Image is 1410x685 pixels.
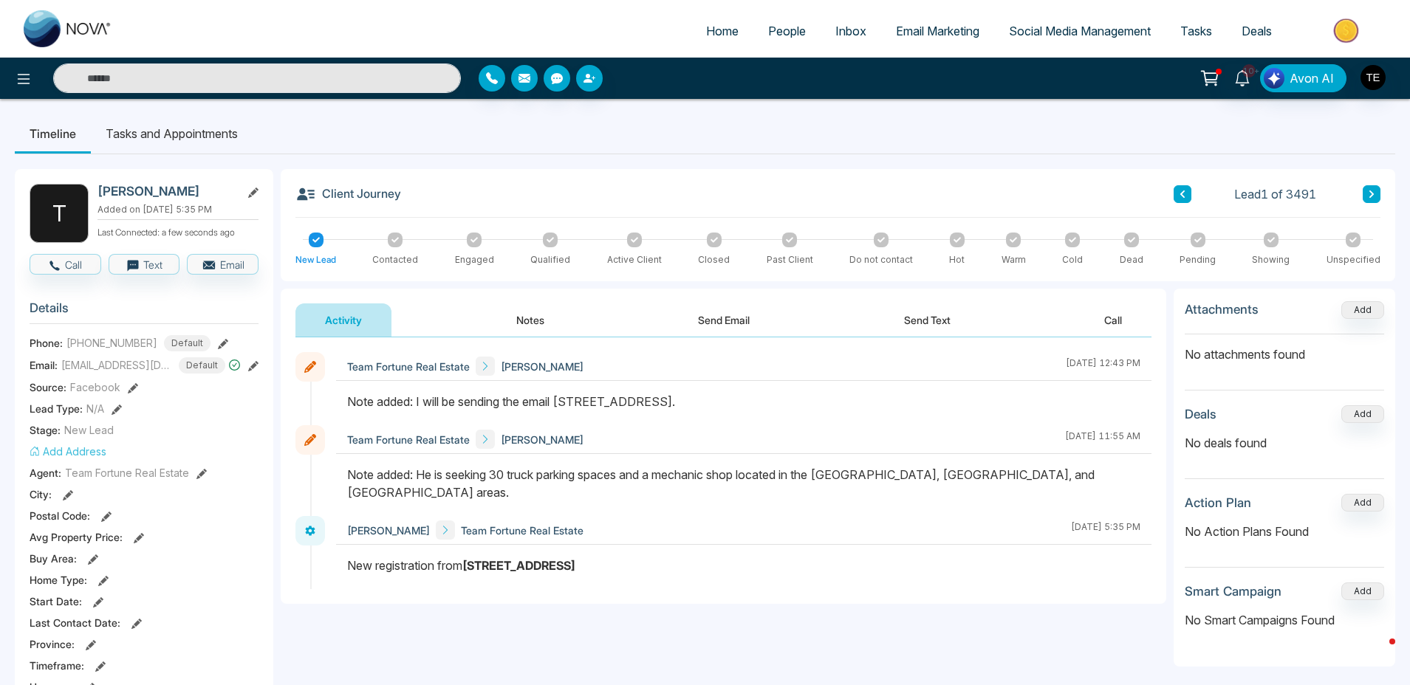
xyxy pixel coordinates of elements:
[65,465,189,481] span: Team Fortune Real Estate
[896,24,979,38] span: Email Marketing
[768,24,806,38] span: People
[30,444,106,459] button: Add Address
[295,253,336,266] div: New Lead
[91,114,253,154] li: Tasks and Appointments
[30,529,123,545] span: Avg Property Price :
[1234,185,1316,203] span: Lead 1 of 3491
[30,401,83,416] span: Lead Type:
[30,551,77,566] span: Buy Area :
[881,17,994,45] a: Email Marketing
[501,432,583,447] span: [PERSON_NAME]
[875,303,980,337] button: Send Text
[1225,64,1260,90] a: 10+
[994,17,1166,45] a: Social Media Management
[30,636,75,652] span: Province :
[1071,520,1140,540] div: [DATE] 5:35 PM
[1185,334,1384,363] p: No attachments found
[1341,303,1384,315] span: Add
[1185,407,1216,421] h3: Deals
[347,432,470,447] span: Team Fortune Real Estate
[24,10,112,47] img: Nova CRM Logo
[61,357,172,373] span: [EMAIL_ADDRESS][DOMAIN_NAME]
[30,254,101,275] button: Call
[1180,253,1216,266] div: Pending
[1242,24,1272,38] span: Deals
[66,335,157,351] span: [PHONE_NUMBER]
[1327,253,1380,266] div: Unspecified
[849,253,913,266] div: Do not contact
[461,523,583,538] span: Team Fortune Real Estate
[767,253,813,266] div: Past Client
[1290,69,1334,87] span: Avon AI
[949,253,965,266] div: Hot
[706,24,739,38] span: Home
[1185,434,1384,452] p: No deals found
[30,379,66,395] span: Source:
[64,422,114,438] span: New Lead
[97,184,235,199] h2: [PERSON_NAME]
[86,401,104,416] span: N/A
[1264,68,1284,89] img: Lead Flow
[1341,301,1384,319] button: Add
[347,523,430,538] span: [PERSON_NAME]
[97,203,259,216] p: Added on [DATE] 5:35 PM
[1341,405,1384,423] button: Add
[30,615,120,630] span: Last Contact Date :
[530,253,570,266] div: Qualified
[30,486,52,502] span: City :
[607,253,662,266] div: Active Client
[30,335,63,351] span: Phone:
[1185,584,1281,599] h3: Smart Campaign
[347,359,470,374] span: Team Fortune Real Estate
[97,223,259,239] p: Last Connected: a few seconds ago
[1066,357,1140,376] div: [DATE] 12:43 PM
[1120,253,1143,266] div: Dead
[1002,253,1026,266] div: Warm
[30,593,82,609] span: Start Date :
[1360,635,1395,670] iframe: Intercom live chat
[372,253,418,266] div: Contacted
[1227,17,1287,45] a: Deals
[1260,64,1346,92] button: Avon AI
[835,24,866,38] span: Inbox
[668,303,779,337] button: Send Email
[164,335,211,351] span: Default
[1166,17,1227,45] a: Tasks
[1361,65,1386,90] img: User Avatar
[1185,611,1384,629] p: No Smart Campaigns Found
[821,17,881,45] a: Inbox
[15,114,91,154] li: Timeline
[109,254,180,275] button: Text
[753,17,821,45] a: People
[1065,430,1140,449] div: [DATE] 11:55 AM
[30,465,61,481] span: Agent:
[1242,64,1256,78] span: 10+
[30,572,87,588] span: Home Type :
[70,379,120,395] span: Facebook
[1185,523,1384,540] p: No Action Plans Found
[30,300,259,323] h3: Details
[30,184,89,243] div: T
[691,17,753,45] a: Home
[501,359,583,374] span: [PERSON_NAME]
[1185,495,1251,510] h3: Action Plan
[295,303,391,337] button: Activity
[30,357,58,373] span: Email:
[1252,253,1290,266] div: Showing
[1294,14,1401,47] img: Market-place.gif
[187,254,259,275] button: Email
[30,658,84,673] span: Timeframe :
[487,303,574,337] button: Notes
[1341,494,1384,512] button: Add
[179,357,225,374] span: Default
[1180,24,1212,38] span: Tasks
[30,508,90,523] span: Postal Code :
[1075,303,1151,337] button: Call
[1062,253,1083,266] div: Cold
[1009,24,1151,38] span: Social Media Management
[1341,582,1384,600] button: Add
[698,253,730,266] div: Closed
[30,422,61,438] span: Stage:
[295,184,401,204] h3: Client Journey
[455,253,494,266] div: Engaged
